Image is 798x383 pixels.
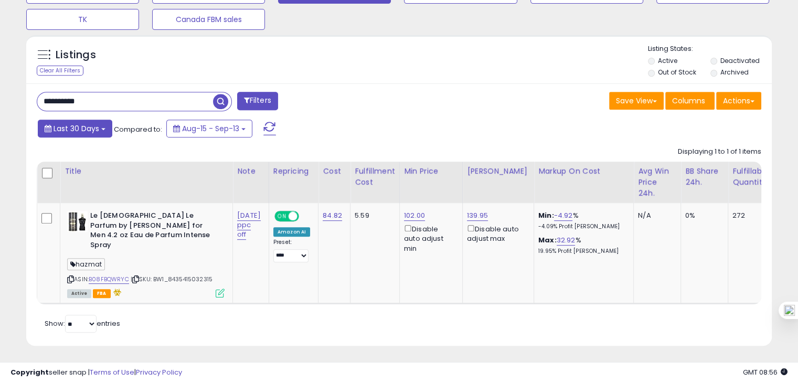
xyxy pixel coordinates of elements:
span: All listings currently available for purchase on Amazon [67,289,91,298]
span: 2025-10-14 08:56 GMT [743,367,788,377]
span: Compared to: [114,124,162,134]
button: Save View [609,92,664,110]
i: hazardous material [111,289,122,296]
h5: Listings [56,48,96,62]
div: seller snap | | [10,368,182,378]
div: 272 [732,211,765,220]
span: Show: entries [45,318,120,328]
div: 5.59 [355,211,391,220]
button: Actions [716,92,761,110]
div: Disable auto adjust min [404,223,454,253]
span: FBA [93,289,111,298]
button: Aug-15 - Sep-13 [166,120,252,137]
p: 19.95% Profit [PERSON_NAME] [538,248,625,255]
a: 84.82 [323,210,342,221]
span: Last 30 Days [54,123,99,134]
div: Fulfillable Quantity [732,166,769,188]
strong: Copyright [10,367,49,377]
div: Markup on Cost [538,166,629,177]
button: Columns [665,92,715,110]
a: Privacy Policy [136,367,182,377]
img: one_i.png [784,305,795,316]
b: Le [DEMOGRAPHIC_DATA] Le Parfum by [PERSON_NAME] for Men 4.2 oz Eau de Parfum Intense Spray [90,211,218,252]
div: Repricing [273,166,314,177]
div: Title [65,166,228,177]
span: Aug-15 - Sep-13 [182,123,239,134]
div: % [538,236,625,255]
button: Canada FBM sales [152,9,265,30]
div: Disable auto adjust max [467,223,526,243]
a: Terms of Use [90,367,134,377]
img: 411Y27ZBqzL._SL40_.jpg [67,211,88,232]
span: OFF [297,212,314,221]
div: Amazon AI [273,227,310,237]
span: hazmat [67,258,105,270]
div: Displaying 1 to 1 of 1 items [678,147,761,157]
p: -4.09% Profit [PERSON_NAME] [538,223,625,230]
div: [PERSON_NAME] [467,166,529,177]
a: -4.92 [554,210,573,221]
div: BB Share 24h. [685,166,723,188]
button: TK [26,9,139,30]
div: Note [237,166,264,177]
label: Archived [720,68,748,77]
div: 0% [685,211,720,220]
div: ASIN: [67,211,225,296]
div: Preset: [273,239,310,262]
a: 32.92 [557,235,576,246]
a: [DATE] ppc off [237,210,261,240]
label: Active [658,56,677,65]
label: Out of Stock [658,68,696,77]
a: B08FBQWRYC [89,275,129,284]
div: Min Price [404,166,458,177]
label: Deactivated [720,56,759,65]
div: Clear All Filters [37,66,83,76]
span: ON [275,212,289,221]
p: Listing States: [648,44,772,54]
span: Columns [672,95,705,106]
span: | SKU: BW1_8435415032315 [131,275,212,283]
button: Last 30 Days [38,120,112,137]
div: N/A [638,211,673,220]
b: Max: [538,235,557,245]
div: Avg Win Price 24h. [638,166,676,199]
th: The percentage added to the cost of goods (COGS) that forms the calculator for Min & Max prices. [534,162,634,203]
b: Min: [538,210,554,220]
div: Fulfillment Cost [355,166,395,188]
a: 139.95 [467,210,488,221]
div: Cost [323,166,346,177]
button: Filters [237,92,278,110]
div: % [538,211,625,230]
a: 102.00 [404,210,425,221]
